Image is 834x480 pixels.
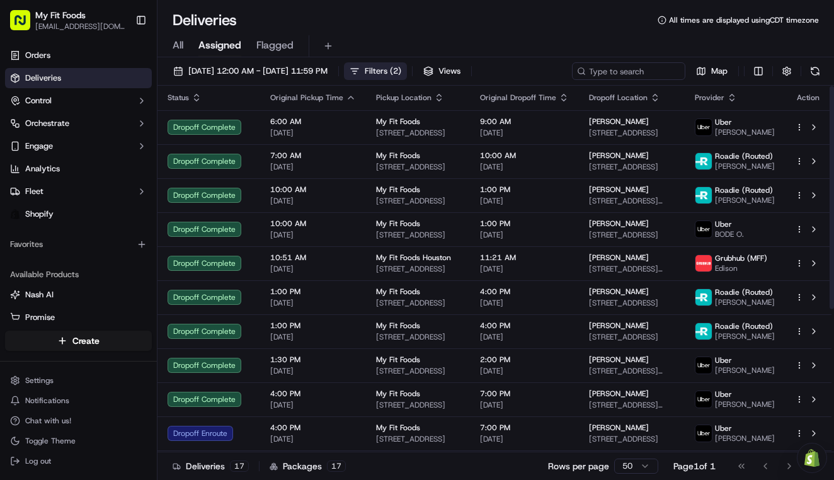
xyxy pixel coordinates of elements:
span: 10:00 AM [270,219,356,229]
span: My Fit Foods [376,185,420,195]
span: [PERSON_NAME] [715,195,775,205]
div: Page 1 of 1 [673,460,716,472]
span: [DATE] [480,196,569,206]
span: [PERSON_NAME] [589,219,649,229]
span: 1:00 PM [270,321,356,331]
span: [STREET_ADDRESS] [589,128,675,138]
span: 1:30 PM [270,355,356,365]
span: [PERSON_NAME] [589,321,649,331]
a: Powered byPylon [89,213,152,223]
span: [STREET_ADDRESS] [376,230,460,240]
span: Provider [695,93,724,103]
img: roadie-logo-v2.jpg [695,153,712,169]
span: [STREET_ADDRESS] [376,400,460,410]
span: [DATE] [480,230,569,240]
span: 1:00 PM [480,185,569,195]
span: Settings [25,375,54,386]
span: [PERSON_NAME] [589,117,649,127]
span: 11:21 AM [480,253,569,263]
span: Edison [715,263,767,273]
span: [STREET_ADDRESS][US_STATE] [589,264,675,274]
button: Chat with us! [5,412,152,430]
div: 17 [230,460,249,472]
span: Flagged [256,38,294,53]
span: [DATE] 12:00 AM - [DATE] 11:59 PM [188,66,328,77]
span: 9:00 AM [480,117,569,127]
button: Start new chat [214,124,229,139]
span: [DATE] [270,332,356,342]
div: Deliveries [173,460,249,472]
a: 💻API Documentation [101,178,207,200]
img: roadie-logo-v2.jpg [695,323,712,340]
span: [PERSON_NAME] [715,161,775,171]
span: 4:00 PM [480,321,569,331]
span: 4:00 PM [270,389,356,399]
span: Map [711,66,728,77]
button: Notifications [5,392,152,409]
span: [STREET_ADDRESS] [589,434,675,444]
a: Orders [5,45,152,66]
span: My Fit Foods [376,355,420,365]
button: My Fit Foods [35,9,86,21]
span: [PERSON_NAME] [715,399,775,409]
a: Nash AI [10,289,147,300]
a: Deliveries [5,68,152,88]
img: uber-new-logo.jpeg [695,357,712,374]
span: 7:00 PM [480,389,569,399]
img: uber-new-logo.jpeg [695,221,712,237]
h1: Deliveries [173,10,237,30]
span: [DATE] [270,434,356,444]
span: My Fit Foods [376,389,420,399]
span: My Fit Foods [376,423,420,433]
input: Type to search [572,62,685,80]
button: Control [5,91,152,111]
span: 10:00 AM [480,151,569,161]
div: 💻 [106,184,117,194]
button: Nash AI [5,285,152,305]
img: 1736555255976-a54dd68f-1ca7-489b-9aae-adbdc363a1c4 [13,120,35,143]
span: Uber [715,355,732,365]
span: My Fit Foods [376,287,420,297]
span: [STREET_ADDRESS] [376,162,460,172]
span: All times are displayed using CDT timezone [669,15,819,25]
span: My Fit Foods [376,321,420,331]
span: [PERSON_NAME] [589,389,649,399]
span: 10:51 AM [270,253,356,263]
button: Fleet [5,181,152,202]
span: My Fit Foods [376,219,420,229]
span: Analytics [25,163,60,174]
span: [DATE] [480,434,569,444]
button: Filters(2) [344,62,407,80]
span: Roadie (Routed) [715,151,773,161]
span: [EMAIL_ADDRESS][DOMAIN_NAME] [35,21,125,31]
button: Refresh [806,62,824,80]
span: [PERSON_NAME] [589,355,649,365]
span: [STREET_ADDRESS][PERSON_NAME] [589,366,675,376]
button: Engage [5,136,152,156]
span: Chat with us! [25,416,71,426]
span: [DATE] [480,400,569,410]
span: [DATE] [480,162,569,172]
span: [PERSON_NAME] [715,365,775,375]
span: Original Dropoff Time [480,93,556,103]
span: My Fit Foods [376,117,420,127]
span: Pylon [125,214,152,223]
span: Engage [25,140,53,152]
span: [STREET_ADDRESS] [376,366,460,376]
span: 4:00 PM [270,423,356,433]
input: Got a question? Start typing here... [33,81,227,94]
img: Nash [13,13,38,38]
div: Action [795,93,821,103]
span: [DATE] [270,230,356,240]
img: Shopify logo [10,209,20,219]
button: Orchestrate [5,113,152,134]
span: [PERSON_NAME] [589,253,649,263]
span: Original Pickup Time [270,93,343,103]
img: uber-new-logo.jpeg [695,425,712,442]
span: [PERSON_NAME] [715,297,775,307]
span: Grubhub (MFF) [715,253,767,263]
button: My Fit Foods[EMAIL_ADDRESS][DOMAIN_NAME] [5,5,130,35]
span: [DATE] [480,298,569,308]
span: [DATE] [480,332,569,342]
span: [STREET_ADDRESS] [589,332,675,342]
